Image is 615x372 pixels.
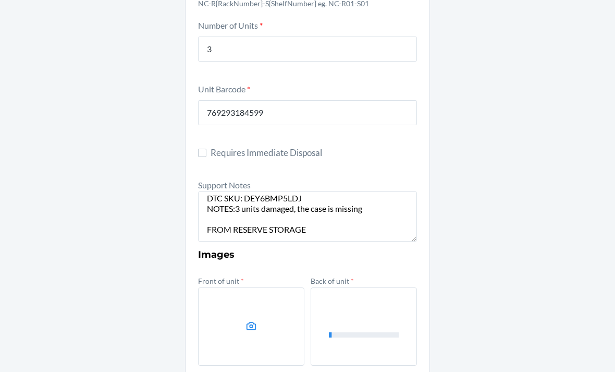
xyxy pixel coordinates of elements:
[198,248,417,261] h3: Images
[211,146,417,160] span: Requires Immediate Disposal
[311,277,354,285] label: Back of unit
[198,84,250,94] label: Unit Barcode
[198,180,251,190] label: Support Notes
[198,20,263,30] label: Number of Units
[198,149,206,157] input: Requires Immediate Disposal
[198,277,244,285] label: Front of unit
